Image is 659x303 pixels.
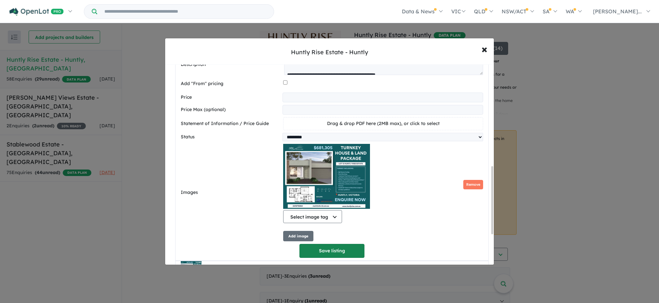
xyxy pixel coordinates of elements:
[481,42,487,56] span: ×
[593,8,642,15] span: [PERSON_NAME]...
[204,264,219,270] b: Lot:
[181,261,202,282] img: Huntly%20Rise%20Estate%20-%20Huntly%20-%20Lot%2014___1756350241.png
[181,61,282,69] label: Description
[283,144,370,209] img: Huntly Rise Estate - Huntly - Lot 13
[99,5,272,19] input: Try estate name, suburb, builder or developer
[283,231,313,242] button: Add image
[299,244,364,258] button: Save listing
[283,210,342,223] button: Select image tag
[327,120,440,126] span: Drag & drop PDF here (2MB max), or click to select
[181,80,281,88] label: Add "From" pricing
[181,133,280,141] label: Status
[463,180,483,189] button: Remove
[291,48,368,57] div: Huntly Rise Estate - Huntly
[9,8,64,16] img: Openlot PRO Logo White
[181,94,280,101] label: Price
[213,264,219,270] span: 14
[181,120,281,128] label: Statement of Information / Price Guide
[181,106,280,114] label: Price Max (optional)
[181,189,281,196] label: Images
